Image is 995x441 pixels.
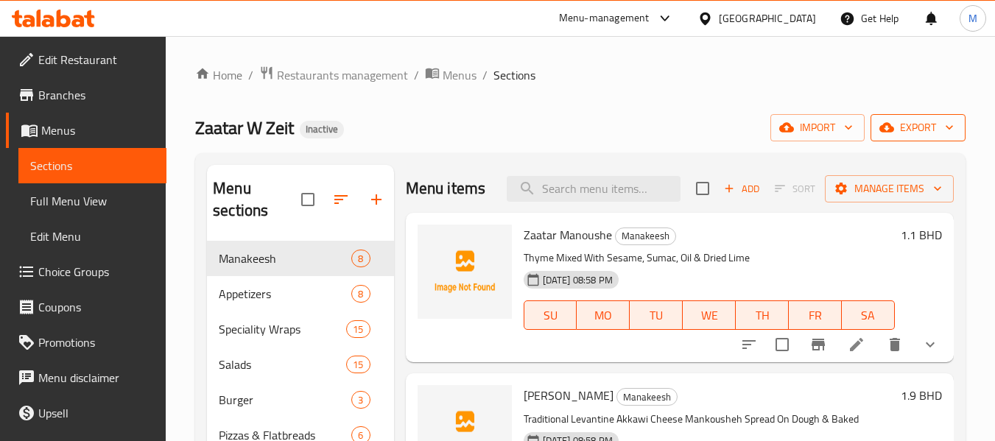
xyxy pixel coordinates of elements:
[277,66,408,84] span: Restaurants management
[736,300,789,330] button: TH
[683,300,736,330] button: WE
[524,410,895,428] p: Traditional Levantine Akkawi Cheese Mankousheh Spread On Dough & Baked
[636,305,677,326] span: TU
[18,148,166,183] a: Sections
[782,119,853,137] span: import
[38,51,155,68] span: Edit Restaurant
[18,219,166,254] a: Edit Menu
[41,121,155,139] span: Menus
[842,300,895,330] button: SA
[219,391,351,409] span: Burger
[524,224,612,246] span: Zaatar Manoushe
[6,254,166,289] a: Choice Groups
[795,305,836,326] span: FR
[765,177,825,200] span: Select section first
[901,385,942,406] h6: 1.9 BHD
[347,322,369,336] span: 15
[38,298,155,316] span: Coupons
[219,285,351,303] span: Appetizers
[213,177,300,222] h2: Menu sections
[207,276,393,311] div: Appetizers8
[219,250,351,267] span: Manakeesh
[617,389,677,406] span: Manakeesh
[722,180,762,197] span: Add
[406,177,486,200] h2: Menu items
[414,66,419,84] li: /
[968,10,977,27] span: M
[30,227,155,245] span: Edit Menu
[530,305,572,326] span: SU
[38,404,155,422] span: Upsell
[882,119,954,137] span: export
[207,241,393,276] div: Manakeesh8
[615,227,676,245] div: Manakeesh
[38,263,155,281] span: Choice Groups
[719,10,816,27] div: [GEOGRAPHIC_DATA]
[524,249,895,267] p: Thyme Mixed With Sesame, Sumac, Oil & Dried Lime
[616,227,675,244] span: Manakeesh
[848,336,865,353] a: Edit menu item
[482,66,488,84] li: /
[825,175,954,202] button: Manage items
[207,382,393,417] div: Burger3
[219,320,346,338] div: Speciality Wraps
[524,300,577,330] button: SU
[347,358,369,372] span: 15
[6,395,166,431] a: Upsell
[6,289,166,325] a: Coupons
[770,114,865,141] button: import
[38,369,155,387] span: Menu disclaimer
[577,300,630,330] button: MO
[630,300,683,330] button: TU
[195,66,242,84] a: Home
[443,66,477,84] span: Menus
[6,360,166,395] a: Menu disclaimer
[583,305,624,326] span: MO
[351,250,370,267] div: items
[352,393,369,407] span: 3
[559,10,650,27] div: Menu-management
[6,113,166,148] a: Menus
[877,327,913,362] button: delete
[537,273,619,287] span: [DATE] 08:58 PM
[871,114,966,141] button: export
[689,305,730,326] span: WE
[616,388,678,406] div: Manakeesh
[848,305,889,326] span: SA
[18,183,166,219] a: Full Menu View
[901,225,942,245] h6: 1.1 BHD
[259,66,408,85] a: Restaurants management
[425,66,477,85] a: Menus
[30,157,155,174] span: Sections
[687,173,718,204] span: Select section
[6,42,166,77] a: Edit Restaurant
[351,285,370,303] div: items
[292,184,323,215] span: Select all sections
[219,356,346,373] span: Salads
[38,86,155,104] span: Branches
[718,177,765,200] button: Add
[507,176,681,202] input: search
[346,356,370,373] div: items
[359,182,394,217] button: Add section
[30,192,155,210] span: Full Menu View
[300,121,344,138] div: Inactive
[195,66,966,85] nav: breadcrumb
[742,305,783,326] span: TH
[731,327,767,362] button: sort-choices
[718,177,765,200] span: Add item
[248,66,253,84] li: /
[38,334,155,351] span: Promotions
[418,225,512,319] img: Zaatar Manoushe
[801,327,836,362] button: Branch-specific-item
[837,180,942,198] span: Manage items
[346,320,370,338] div: items
[207,311,393,347] div: Speciality Wraps15
[323,182,359,217] span: Sort sections
[913,327,948,362] button: show more
[6,325,166,360] a: Promotions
